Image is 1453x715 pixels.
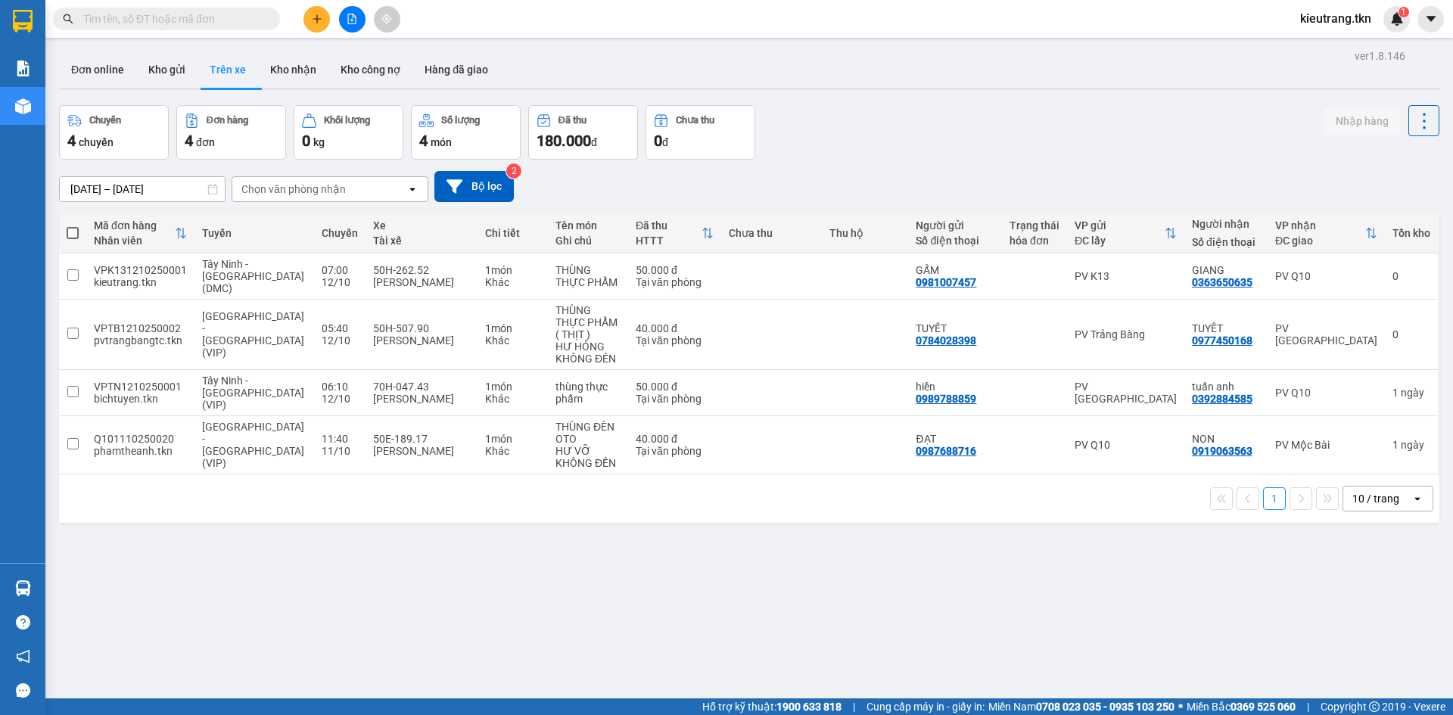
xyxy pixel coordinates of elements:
[1192,381,1260,393] div: tuấn anh
[373,433,470,445] div: 50E-189.17
[636,235,702,247] div: HTTT
[94,433,187,445] div: Q101110250020
[555,264,621,288] div: THÙNG THỰC PHẨM
[322,393,358,405] div: 12/10
[13,10,33,33] img: logo-vxr
[373,445,470,457] div: [PERSON_NAME]
[202,258,304,294] span: Tây Ninh - [GEOGRAPHIC_DATA] (DMC)
[202,310,304,359] span: [GEOGRAPHIC_DATA] - [GEOGRAPHIC_DATA] (VIP)
[555,421,621,445] div: THÙNG ĐÈN OTO
[1192,322,1260,334] div: TUYẾT
[1263,487,1286,510] button: 1
[537,132,591,150] span: 180.000
[1075,235,1165,247] div: ĐC lấy
[313,136,325,148] span: kg
[1390,12,1404,26] img: icon-new-feature
[89,115,121,126] div: Chuyến
[485,393,540,405] div: Khác
[294,105,403,160] button: Khối lượng0kg
[916,322,994,334] div: TUYẾT
[646,105,755,160] button: Chưa thu0đ
[506,163,521,179] sup: 2
[1075,270,1177,282] div: PV K13
[636,276,714,288] div: Tại văn phòng
[15,580,31,596] img: warehouse-icon
[1192,218,1260,230] div: Người nhận
[373,334,470,347] div: [PERSON_NAME]
[83,11,262,27] input: Tìm tên, số ĐT hoặc mã đơn
[636,264,714,276] div: 50.000 đ
[1192,236,1260,248] div: Số điện thoại
[555,381,621,405] div: thùng thực phẩm
[322,334,358,347] div: 12/10
[1392,227,1430,239] div: Tồn kho
[1178,704,1183,710] span: ⚪️
[94,264,187,276] div: VPK131210250001
[555,445,621,469] div: HƯ VỠ KHÔNG ĐỀN
[67,132,76,150] span: 4
[241,182,346,197] div: Chọn văn phòng nhận
[1192,276,1252,288] div: 0363650635
[373,381,470,393] div: 70H-047.43
[1288,9,1383,28] span: kieutrang.tkn
[312,14,322,24] span: plus
[1369,701,1380,712] span: copyright
[79,136,114,148] span: chuyến
[302,132,310,150] span: 0
[86,213,194,253] th: Toggle SortBy
[322,264,358,276] div: 07:00
[207,115,248,126] div: Đơn hàng
[636,219,702,232] div: Đã thu
[1307,698,1309,715] span: |
[1010,219,1059,232] div: Trạng thái
[829,227,901,239] div: Thu hộ
[676,115,714,126] div: Chưa thu
[1424,12,1438,26] span: caret-down
[1411,493,1423,505] svg: open
[916,219,994,232] div: Người gửi
[1231,701,1296,713] strong: 0369 525 060
[916,433,994,445] div: ĐẠT
[16,683,30,698] span: message
[16,649,30,664] span: notification
[702,698,842,715] span: Hỗ trợ kỹ thuật:
[59,51,136,88] button: Đơn online
[381,14,392,24] span: aim
[916,445,976,457] div: 0987688716
[485,264,540,276] div: 1 món
[16,615,30,630] span: question-circle
[94,276,187,288] div: kieutrang.tkn
[555,235,621,247] div: Ghi chú
[1036,701,1175,713] strong: 0708 023 035 - 0935 103 250
[15,98,31,114] img: warehouse-icon
[558,115,586,126] div: Đã thu
[441,115,480,126] div: Số lượng
[412,51,500,88] button: Hàng đã giao
[1392,328,1430,340] div: 0
[196,136,215,148] span: đơn
[322,322,358,334] div: 05:40
[662,136,668,148] span: đ
[1401,7,1406,17] span: 1
[591,136,597,148] span: đ
[485,334,540,347] div: Khác
[485,445,540,457] div: Khác
[1392,387,1430,399] div: 1
[258,51,328,88] button: Kho nhận
[419,132,428,150] span: 4
[1275,439,1377,451] div: PV Mộc Bài
[322,433,358,445] div: 11:40
[1275,270,1377,282] div: PV Q10
[916,235,994,247] div: Số điện thoại
[373,393,470,405] div: [PERSON_NAME]
[1192,393,1252,405] div: 0392884585
[485,227,540,239] div: Chi tiết
[94,381,187,393] div: VPTN1210250001
[528,105,638,160] button: Đã thu180.000đ
[1187,698,1296,715] span: Miền Bắc
[853,698,855,715] span: |
[1192,334,1252,347] div: 0977450168
[654,132,662,150] span: 0
[94,334,187,347] div: pvtrangbangtc.tkn
[322,276,358,288] div: 12/10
